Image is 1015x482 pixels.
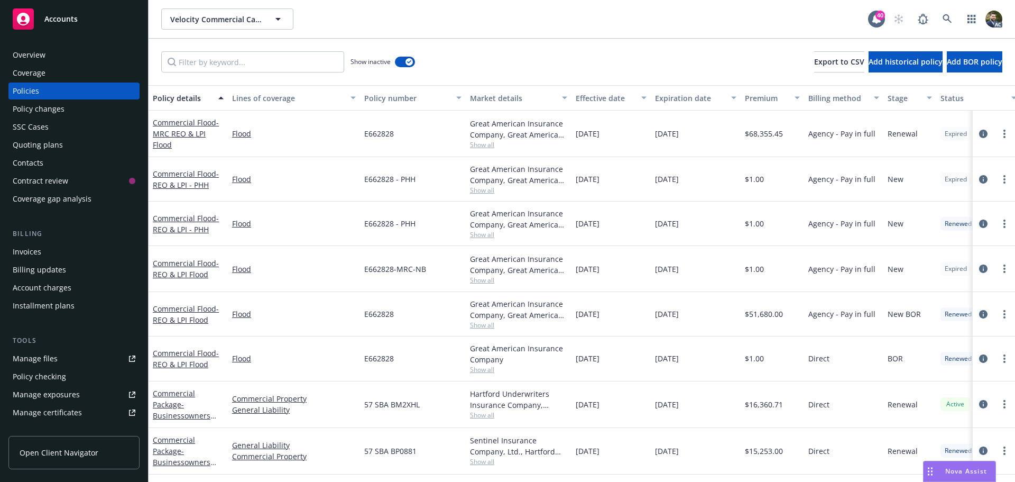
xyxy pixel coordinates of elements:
[985,11,1002,28] img: photo
[364,445,417,457] span: 57 SBA BP0881
[13,261,66,278] div: Billing updates
[364,218,416,229] span: E662828 - PHH
[232,263,356,275] a: Flood
[571,85,651,111] button: Effective date
[814,57,864,67] span: Export to CSV
[13,368,66,385] div: Policy checking
[8,137,140,153] a: Quoting plans
[998,173,1011,186] a: more
[945,467,987,476] span: Nova Assist
[888,128,918,139] span: Renewal
[8,154,140,171] a: Contacts
[745,353,764,364] span: $1.00
[814,51,864,72] button: Export to CSV
[8,65,140,81] a: Coverage
[364,174,416,185] span: E662828 - PHH
[888,93,920,104] div: Stage
[888,174,903,185] span: New
[977,444,990,457] a: circleInformation
[869,51,943,72] button: Add historical policy
[153,304,219,325] a: Commercial Flood
[13,297,75,314] div: Installment plans
[998,398,1011,411] a: more
[576,308,599,320] span: [DATE]
[13,190,91,207] div: Coverage gap analysis
[8,279,140,296] a: Account charges
[153,117,219,150] span: - MRC REO & LPI Flood
[153,348,219,369] a: Commercial Flood
[655,308,679,320] span: [DATE]
[808,218,875,229] span: Agency - Pay in full
[888,445,918,457] span: Renewal
[13,279,71,296] div: Account charges
[470,298,567,321] div: Great American Insurance Company, Great American Insurance Group, Steamboat Insurance Services (f...
[470,186,567,195] span: Show all
[8,368,140,385] a: Policy checking
[153,169,219,190] span: - REO & LPI - PHH
[912,8,934,30] a: Report a Bug
[153,435,210,478] a: Commercial Package
[153,213,219,234] span: - REO & LPI - PHH
[745,218,764,229] span: $1.00
[655,128,679,139] span: [DATE]
[13,386,80,403] div: Manage exposures
[153,213,219,234] a: Commercial Flood
[8,229,140,239] div: Billing
[470,230,567,239] span: Show all
[745,174,764,185] span: $1.00
[13,172,68,189] div: Contract review
[232,404,356,415] a: General Liability
[945,310,972,319] span: Renewed
[8,335,140,346] div: Tools
[945,129,967,139] span: Expired
[655,93,725,104] div: Expiration date
[869,57,943,67] span: Add historical policy
[8,4,140,34] a: Accounts
[888,308,921,320] span: New BOR
[364,308,394,320] span: E662828
[940,93,1005,104] div: Status
[947,51,1002,72] button: Add BOR policy
[232,440,356,451] a: General Liability
[808,445,829,457] span: Direct
[977,262,990,275] a: circleInformation
[470,321,567,330] span: Show all
[977,308,990,321] a: circleInformation
[470,208,567,230] div: Great American Insurance Company, Great American Insurance Group, Steamboat Insurance Services (f...
[998,217,1011,230] a: more
[13,119,49,135] div: SSC Cases
[232,218,356,229] a: Flood
[466,85,571,111] button: Market details
[945,264,967,274] span: Expired
[745,445,783,457] span: $15,253.00
[977,128,990,140] a: circleInformation
[153,169,219,190] a: Commercial Flood
[232,93,344,104] div: Lines of coverage
[8,350,140,367] a: Manage files
[13,83,39,99] div: Policies
[977,352,990,365] a: circleInformation
[923,461,996,482] button: Nova Assist
[153,348,219,369] span: - REO & LPI Flood
[470,435,567,457] div: Sentinel Insurance Company, Ltd., Hartford Insurance Group
[153,258,219,279] a: Commercial Flood
[153,304,219,325] span: - REO & LPI Flood
[364,93,450,104] div: Policy number
[945,446,972,456] span: Renewed
[8,190,140,207] a: Coverage gap analysis
[808,93,868,104] div: Billing method
[655,218,679,229] span: [DATE]
[947,57,1002,67] span: Add BOR policy
[977,217,990,230] a: circleInformation
[576,174,599,185] span: [DATE]
[745,263,764,275] span: $1.00
[745,308,783,320] span: $51,680.00
[161,51,344,72] input: Filter by keyword...
[977,398,990,411] a: circleInformation
[13,137,63,153] div: Quoting plans
[998,308,1011,321] a: more
[977,173,990,186] a: circleInformation
[883,85,936,111] button: Stage
[875,11,885,20] div: 40
[655,174,679,185] span: [DATE]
